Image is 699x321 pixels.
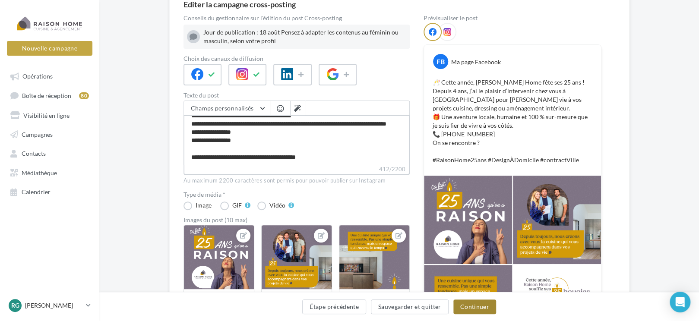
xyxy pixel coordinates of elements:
[302,299,366,314] button: Étape précédente
[433,78,592,164] p: 🥂 Cette année, [PERSON_NAME] Home fête ses 25 ans ! Depuis 4 ans, j’ai le plaisir d’intervenir ch...
[371,299,449,314] button: Sauvegarder et quitter
[11,301,19,310] span: Rg
[451,58,501,66] div: Ma page Facebook
[22,130,53,138] span: Campagnes
[5,183,94,199] a: Calendrier
[203,28,406,45] div: Jour de publication : 18 août Pensez à adapter les contenus au féminin ou masculin, selon votre p...
[79,92,89,99] div: 80
[22,150,46,157] span: Contacts
[5,87,94,103] a: Boîte de réception80
[183,56,410,62] label: Choix des canaux de diffusion
[670,292,690,312] div: Open Intercom Messenger
[183,15,410,21] div: Conseils du gestionnaire sur l'édition du post Cross-posting
[5,68,94,84] a: Opérations
[5,126,94,142] a: Campagnes
[184,101,270,116] button: Champs personnalisés
[183,165,410,175] label: 412/2200
[183,217,410,223] div: Images du post (10 max)
[22,72,53,80] span: Opérations
[183,192,410,198] label: Type de média *
[183,92,410,98] label: Texte du post
[183,177,410,185] div: Au maximum 2200 caractères sont permis pour pouvoir publier sur Instagram
[453,299,496,314] button: Continuer
[5,107,94,123] a: Visibilité en ligne
[22,169,57,176] span: Médiathèque
[7,41,92,56] button: Nouvelle campagne
[424,15,601,21] div: Prévisualiser le post
[232,202,242,208] div: GIF
[433,54,448,69] div: FB
[196,202,212,208] div: Image
[7,297,92,314] a: Rg [PERSON_NAME]
[25,301,82,310] p: [PERSON_NAME]
[5,164,94,180] a: Médiathèque
[269,202,285,208] div: Vidéo
[22,92,71,99] span: Boîte de réception
[183,0,296,8] div: Editer la campagne cross-posting
[23,111,70,119] span: Visibilité en ligne
[191,104,254,112] span: Champs personnalisés
[22,188,51,195] span: Calendrier
[5,145,94,160] a: Contacts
